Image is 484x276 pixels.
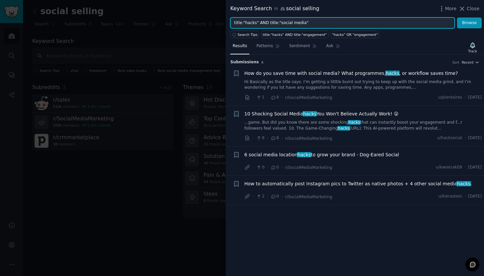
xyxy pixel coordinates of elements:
div: Track [468,49,477,53]
span: u/kierastein [438,194,462,199]
span: hacks [337,126,350,131]
span: [DATE] [468,165,482,170]
span: Search Tips [238,32,258,37]
a: 6 social media locationhacksto grow your brand - Dog-Eared Social [244,151,399,158]
span: hacks [302,111,317,116]
span: 1 [256,95,264,101]
a: Hi Basically as the title says. I’m getting a litttle burnt out trying to keep up with the social... [244,79,482,91]
span: Submission s [230,59,259,65]
span: · [465,165,466,170]
div: Keyword Search social selling [230,5,319,13]
button: More [438,5,457,12]
span: in [274,6,278,12]
span: Results [233,43,247,49]
span: Patterns [256,43,273,49]
span: u/hacksocial [437,135,462,141]
span: · [252,94,254,101]
a: Ask [324,41,343,54]
a: title:"hacks" AND title:"engagement" [261,31,328,38]
span: [DATE] [468,194,482,199]
span: How do you save time with social media? What programmes, , or workflow saves time? [244,70,458,77]
span: 0 [256,165,264,170]
span: Ask [326,43,333,49]
span: · [267,193,268,200]
span: 8 [256,135,264,141]
button: Recent [462,60,479,65]
span: 8 [270,95,279,101]
span: Close [467,5,479,12]
button: Track [466,41,479,54]
a: How do you save time with social media? What programmes,hacks, or workflow saves time? [244,70,458,77]
span: 0 [270,165,279,170]
input: Try a keyword related to your business [230,17,455,29]
span: 0 [270,194,279,199]
span: [DATE] [468,95,482,101]
span: · [281,94,283,101]
div: Sort [452,60,460,65]
span: u/plantaires [438,95,462,101]
span: hacks [348,120,361,125]
a: Patterns [254,41,282,54]
span: 2 [256,194,264,199]
button: Search Tips [230,31,259,38]
a: ...game. But did you know there are some shockinghacksthat can instantly boost your engagement an... [244,120,482,131]
a: "hacks" OR "engagement" [331,31,380,38]
span: · [281,135,283,142]
a: How to automatically post Instagram pics to Twitter as native photos + 4 other social mediahacks. [244,180,472,187]
span: r/SocialMediaMarketing [285,95,332,100]
a: Sentiment [287,41,319,54]
span: More [445,5,457,12]
span: · [252,164,254,171]
span: Sentiment [289,43,310,49]
span: · [281,164,283,171]
span: · [281,193,283,200]
button: Browse [457,17,482,29]
span: · [252,193,254,200]
span: · [267,164,268,171]
span: r/SocialMediaMarketing [285,195,332,199]
button: Close [459,5,479,12]
span: 8 [270,135,279,141]
span: · [465,194,466,199]
span: 4 [261,60,264,64]
a: 10 Shocking Social MediahacksYou Won't Believe Actually Work! 😮 [244,110,399,117]
span: 10 Shocking Social Media You Won't Believe Actually Work! 😮 [244,110,399,117]
span: · [267,135,268,142]
div: "hacks" OR "engagement" [332,32,378,37]
span: Recent [462,60,473,65]
span: [DATE] [468,135,482,141]
div: title:"hacks" AND title:"engagement" [263,32,327,37]
span: hacks [297,152,311,157]
span: hacks [385,71,400,76]
span: r/SocialMediaMarketing [285,165,332,170]
span: 6 social media location to grow your brand - Dog-Eared Social [244,151,399,158]
span: · [252,135,254,142]
span: r/SocialMediaMarketing [285,136,332,141]
span: hacks [456,181,471,186]
span: · [267,94,268,101]
a: Results [230,41,249,54]
span: · [465,95,466,101]
span: u/kwiatrak09 [436,165,462,170]
span: How to automatically post Instagram pics to Twitter as native photos + 4 other social media . [244,180,472,187]
span: · [465,135,466,141]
